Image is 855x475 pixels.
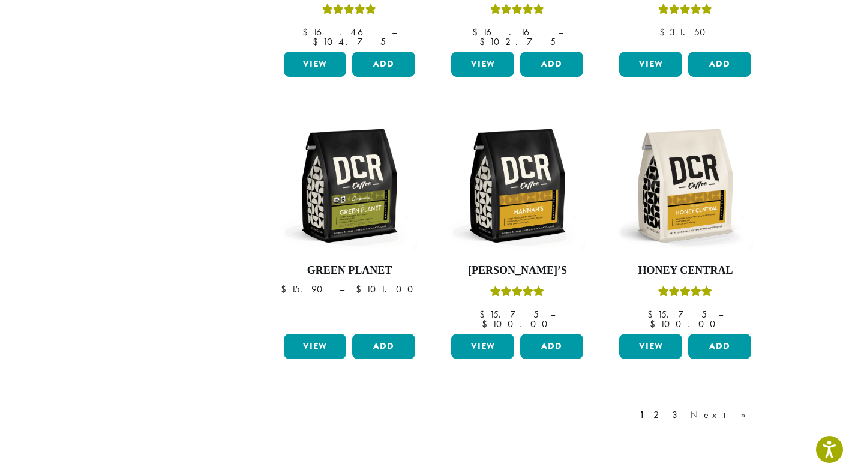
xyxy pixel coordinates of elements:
span: $ [650,318,660,330]
button: Add [688,334,751,359]
span: $ [302,26,313,38]
span: – [392,26,397,38]
a: 3 [670,408,685,422]
span: – [718,308,723,321]
bdi: 101.00 [356,283,419,295]
span: – [558,26,563,38]
div: Rated 5.00 out of 5 [658,2,712,20]
a: 2 [651,408,666,422]
div: Rated 5.00 out of 5 [490,285,544,303]
div: Rated 5.00 out of 5 [490,2,544,20]
bdi: 15.75 [479,308,539,321]
a: View [619,334,682,359]
bdi: 100.00 [650,318,721,330]
span: $ [472,26,482,38]
bdi: 100.00 [482,318,553,330]
a: View [284,52,347,77]
span: $ [659,26,670,38]
img: DCR-12oz-Hannahs-Stock-scaled.png [448,116,586,255]
a: View [451,52,514,77]
button: Add [352,334,415,359]
span: – [550,308,555,321]
span: – [340,283,344,295]
h4: [PERSON_NAME]’s [448,264,586,277]
img: DCR-12oz-FTO-Green-Planet-Stock-scaled.png [280,116,418,255]
span: $ [313,35,323,48]
a: 1 [637,408,647,422]
span: $ [479,308,490,321]
a: View [284,334,347,359]
bdi: 102.75 [479,35,556,48]
button: Add [352,52,415,77]
a: Next » [688,408,757,422]
bdi: 104.75 [313,35,386,48]
a: [PERSON_NAME]’sRated 5.00 out of 5 [448,116,586,329]
button: Add [520,52,583,77]
bdi: 16.46 [302,26,380,38]
img: DCR-12oz-Honey-Central-Stock-scaled.png [616,116,754,255]
a: Green Planet [281,116,419,329]
h4: Honey Central [616,264,754,277]
div: Rated 5.00 out of 5 [658,285,712,303]
a: View [451,334,514,359]
bdi: 31.50 [659,26,711,38]
span: $ [647,308,658,321]
bdi: 15.90 [281,283,328,295]
span: $ [482,318,492,330]
button: Add [520,334,583,359]
h4: Green Planet [281,264,419,277]
a: Honey CentralRated 5.00 out of 5 [616,116,754,329]
span: $ [479,35,490,48]
span: $ [356,283,366,295]
div: Rated 5.00 out of 5 [322,2,376,20]
span: $ [281,283,291,295]
button: Add [688,52,751,77]
bdi: 15.75 [647,308,707,321]
a: View [619,52,682,77]
bdi: 16.16 [472,26,547,38]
